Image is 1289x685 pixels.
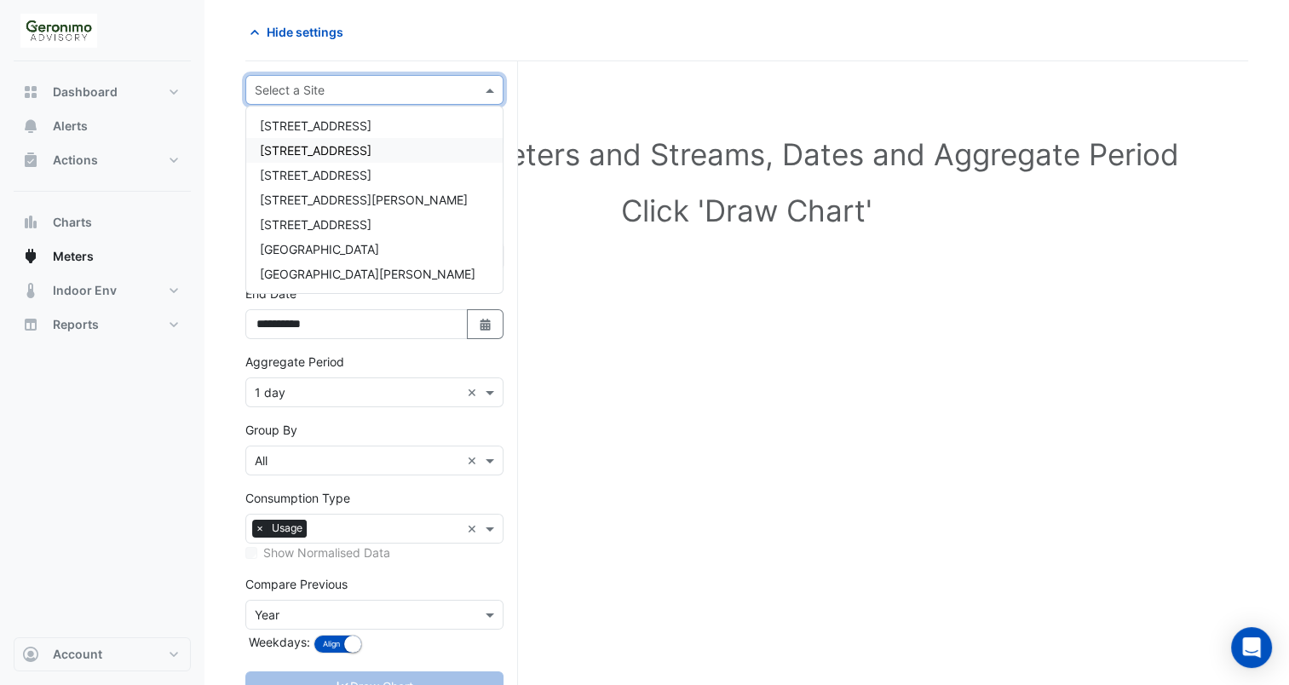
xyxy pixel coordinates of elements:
[53,152,98,169] span: Actions
[245,353,344,371] label: Aggregate Period
[22,152,39,169] app-icon: Actions
[14,75,191,109] button: Dashboard
[245,544,504,561] div: Select meters or streams to enable normalisation
[14,239,191,273] button: Meters
[22,214,39,231] app-icon: Charts
[22,316,39,333] app-icon: Reports
[14,308,191,342] button: Reports
[14,143,191,177] button: Actions
[22,248,39,265] app-icon: Meters
[14,109,191,143] button: Alerts
[260,118,371,133] span: [STREET_ADDRESS]
[53,83,118,101] span: Dashboard
[478,317,493,331] fa-icon: Select Date
[260,217,371,232] span: [STREET_ADDRESS]
[14,273,191,308] button: Indoor Env
[267,23,343,41] span: Hide settings
[20,14,97,48] img: Company Logo
[252,520,268,537] span: ×
[53,214,92,231] span: Charts
[14,205,191,239] button: Charts
[22,118,39,135] app-icon: Alerts
[245,575,348,593] label: Compare Previous
[260,267,475,281] span: [GEOGRAPHIC_DATA][PERSON_NAME]
[245,489,350,507] label: Consumption Type
[245,633,310,651] label: Weekdays:
[263,544,390,561] label: Show Normalised Data
[53,282,117,299] span: Indoor Env
[273,136,1221,172] h1: Select Site, Meters and Streams, Dates and Aggregate Period
[260,168,371,182] span: [STREET_ADDRESS]
[53,248,94,265] span: Meters
[14,637,191,671] button: Account
[260,143,371,158] span: [STREET_ADDRESS]
[53,316,99,333] span: Reports
[1231,627,1272,668] div: Open Intercom Messenger
[467,520,481,538] span: Clear
[467,452,481,469] span: Clear
[245,421,297,439] label: Group By
[273,193,1221,228] h1: Click 'Draw Chart'
[53,646,102,663] span: Account
[260,242,379,256] span: [GEOGRAPHIC_DATA]
[245,17,354,47] button: Hide settings
[268,520,307,537] span: Usage
[53,118,88,135] span: Alerts
[245,285,296,302] label: End Date
[260,193,468,207] span: [STREET_ADDRESS][PERSON_NAME]
[467,383,481,401] span: Clear
[22,282,39,299] app-icon: Indoor Env
[22,83,39,101] app-icon: Dashboard
[245,106,504,294] ng-dropdown-panel: Options list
